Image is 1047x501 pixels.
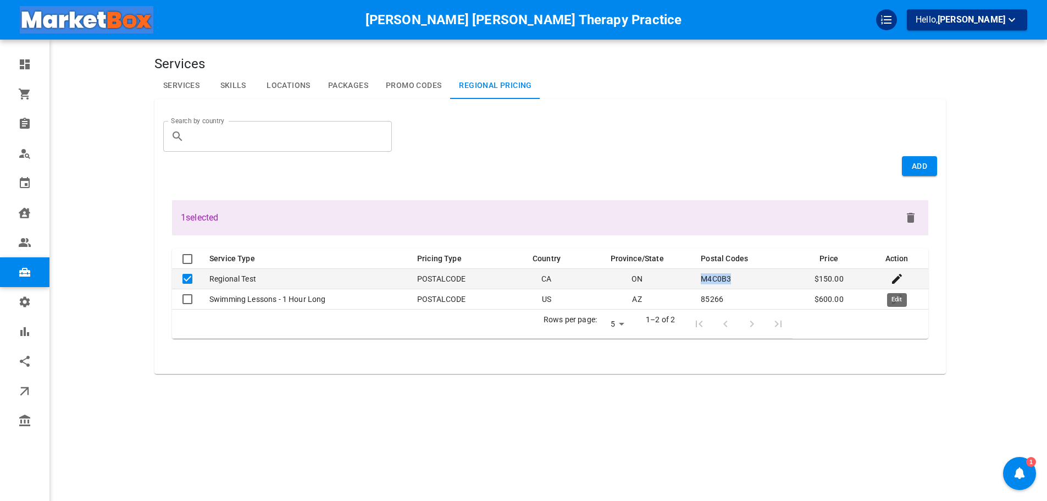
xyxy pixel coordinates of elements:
[916,13,1018,27] p: Hello,
[511,289,582,310] td: US
[377,73,450,99] a: Promo Codes
[201,269,408,289] th: Regional Test
[902,156,937,177] button: Add
[408,249,511,269] th: Pricing Type
[544,314,597,325] p: Rows per page:
[815,274,844,283] span: $150.00
[258,73,319,99] a: Locations
[1026,457,1036,467] div: 1
[692,269,793,289] td: M4C0B3
[582,289,692,310] td: AZ
[365,9,682,30] h6: [PERSON_NAME] [PERSON_NAME] Therapy Practice
[907,9,1027,30] button: Hello,[PERSON_NAME]
[793,249,865,269] th: Price
[865,249,928,269] th: Action
[201,289,408,310] th: Swimming Lessons - 1 Hour Long
[938,14,1005,25] span: [PERSON_NAME]
[408,269,511,289] td: POSTALCODE
[601,316,628,332] select: Rows per page
[319,73,377,99] a: Packages
[408,289,511,310] td: POSTALCODE
[890,272,904,285] svg: Edit
[582,249,692,269] th: Province/State
[1003,457,1036,490] div: 1
[450,73,540,99] a: Regional Pricing
[20,6,153,34] img: company-logo
[692,289,793,310] td: 85266
[898,205,924,231] button: Delete
[171,116,224,125] label: Search by country
[887,293,907,307] div: Edit
[646,314,675,325] p: 1–2 of 2
[511,249,582,269] th: Country
[181,210,218,225] h6: 1 selected
[154,56,946,73] h4: Services
[582,269,692,289] td: ON
[511,269,582,289] td: CA
[815,295,844,304] span: $600.00
[208,73,258,99] a: Skills
[154,73,208,99] a: Services
[876,9,897,30] div: QuickStart Guide
[692,249,793,269] th: Postal Codes
[201,249,408,269] th: Service Type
